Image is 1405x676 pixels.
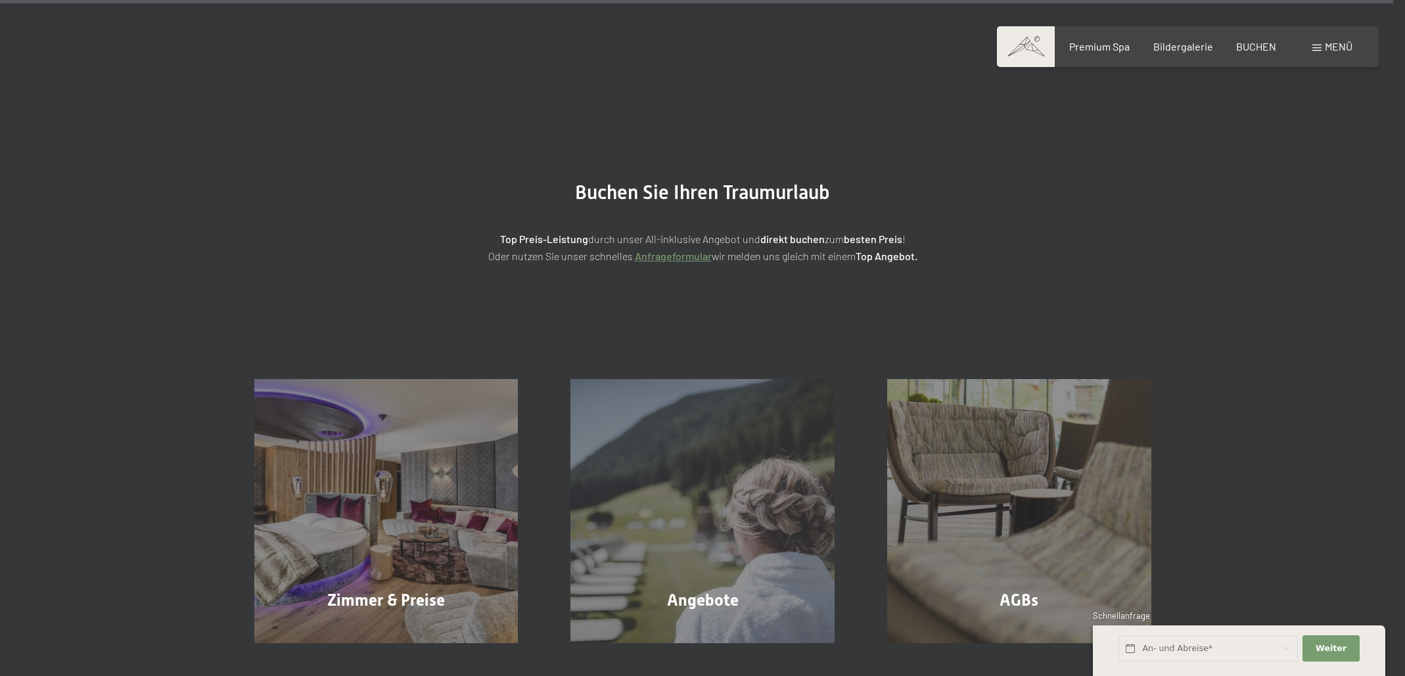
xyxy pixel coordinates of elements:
[1093,610,1150,621] span: Schnellanfrage
[844,233,902,245] strong: besten Preis
[544,379,861,643] a: Buchung Angebote
[1302,635,1359,662] button: Weiter
[228,379,545,643] a: Buchung Zimmer & Preise
[635,250,712,262] a: Anfrageformular
[861,379,1178,643] a: Buchung AGBs
[500,233,588,245] strong: Top Preis-Leistung
[1153,40,1213,53] a: Bildergalerie
[575,181,830,204] span: Buchen Sie Ihren Traumurlaub
[1236,40,1276,53] a: BUCHEN
[374,231,1031,264] p: durch unser All-inklusive Angebot und zum ! Oder nutzen Sie unser schnelles wir melden uns gleich...
[1069,40,1130,53] a: Premium Spa
[1316,642,1347,654] span: Weiter
[760,233,825,245] strong: direkt buchen
[1000,591,1038,610] span: AGBs
[667,591,739,610] span: Angebote
[1325,40,1352,53] span: Menü
[856,250,917,262] strong: Top Angebot.
[327,591,445,610] span: Zimmer & Preise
